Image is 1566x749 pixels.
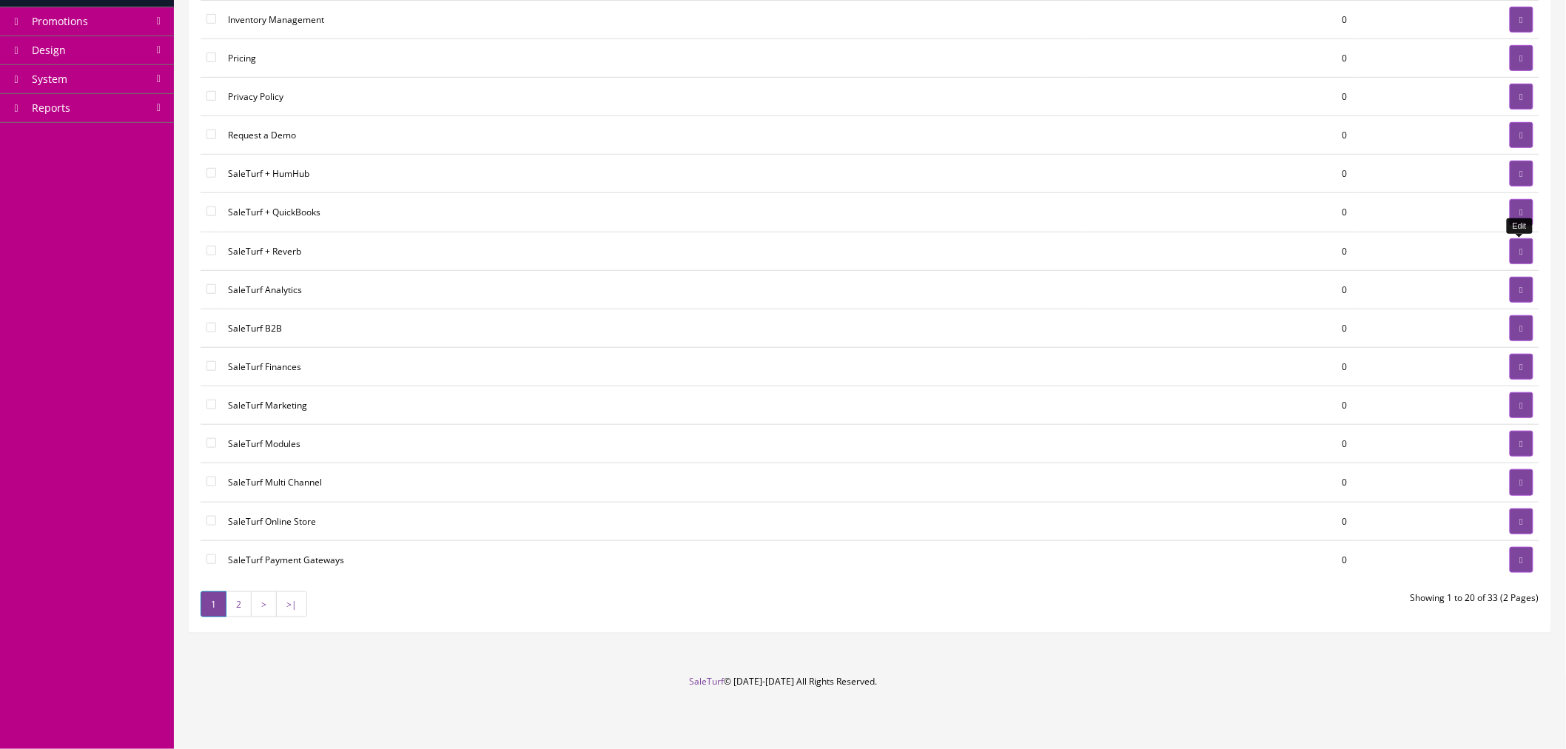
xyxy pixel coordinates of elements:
td: 0 [1086,386,1354,425]
span: 1 [201,591,226,617]
td: SaleTurf Marketing [222,386,1086,425]
td: SaleTurf Online Store [222,502,1086,540]
td: 0 [1086,77,1354,115]
td: SaleTurf Payment Gateways [222,540,1086,579]
a: > [251,591,277,617]
td: Privacy Policy [222,77,1086,115]
td: SaleTurf Finances [222,347,1086,386]
td: 0 [1086,463,1354,502]
td: 0 [1086,347,1354,386]
a: 2 [226,591,252,617]
a: >| [276,591,307,617]
td: 0 [1086,116,1354,155]
td: Request a Demo [222,116,1086,155]
td: SaleTurf B2B [222,309,1086,347]
td: 0 [1086,502,1354,540]
td: 0 [1086,193,1354,232]
td: SaleTurf Multi Channel [222,463,1086,502]
td: 0 [1086,38,1354,77]
div: Edit [1507,218,1533,234]
td: SaleTurf + Reverb [222,232,1086,270]
td: SaleTurf + QuickBooks [222,193,1086,232]
td: 0 [1086,309,1354,347]
a: SaleTurf [689,675,724,688]
td: 0 [1086,232,1354,270]
span: Reports [32,101,70,115]
td: SaleTurf + HumHub [222,155,1086,193]
span: Design [32,43,66,57]
span: Promotions [32,14,88,28]
td: SaleTurf Modules [222,425,1086,463]
td: 0 [1086,270,1354,309]
td: SaleTurf Analytics [222,270,1086,309]
td: 0 [1086,155,1354,193]
span: System [32,72,67,86]
td: Pricing [222,38,1086,77]
td: 0 [1086,540,1354,579]
div: Showing 1 to 20 of 33 (2 Pages) [870,591,1551,605]
td: 0 [1086,425,1354,463]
